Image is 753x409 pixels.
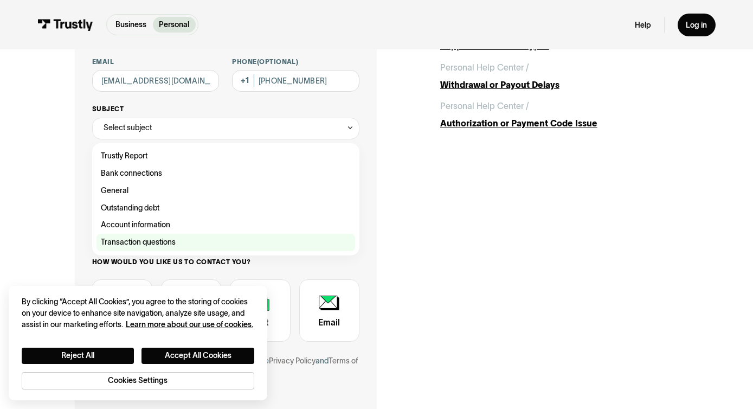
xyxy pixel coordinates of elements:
[22,296,254,389] div: Privacy
[153,17,196,33] a: Personal
[269,356,316,365] a: Privacy Policy
[159,19,189,30] p: Personal
[22,372,254,389] button: Cookies Settings
[232,70,359,92] input: (555) 555-5555
[232,57,359,66] label: Phone
[92,139,359,256] nav: Select subject
[37,19,93,31] img: Trustly Logo
[678,14,716,36] a: Log in
[101,236,176,249] span: Transaction questions
[686,20,707,30] div: Log in
[440,117,678,130] div: Authorization or Payment Code Issue
[635,20,651,30] a: Help
[92,57,219,66] label: Email
[440,61,529,74] div: Personal Help Center /
[440,100,678,130] a: Personal Help Center /Authorization or Payment Code Issue
[257,58,299,65] span: (Optional)
[104,122,152,135] div: Select subject
[22,296,254,330] div: By clicking “Accept All Cookies”, you agree to the storing of cookies on your device to enhance s...
[440,61,678,92] a: Personal Help Center /Withdrawal or Payout Delays
[92,118,359,139] div: Select subject
[109,17,153,33] a: Business
[92,105,359,113] label: Subject
[101,150,147,163] span: Trustly Report
[101,219,170,232] span: Account information
[101,184,128,197] span: General
[101,202,159,215] span: Outstanding debt
[115,19,146,30] p: Business
[22,348,134,364] button: Reject All
[92,70,219,92] input: alex@mail.com
[141,348,254,364] button: Accept All Cookies
[440,100,529,113] div: Personal Help Center /
[9,286,267,401] div: Cookie banner
[126,320,253,329] a: More information about your privacy, opens in a new tab
[440,79,678,92] div: Withdrawal or Payout Delays
[92,258,359,266] label: How would you like us to contact you?
[101,167,162,180] span: Bank connections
